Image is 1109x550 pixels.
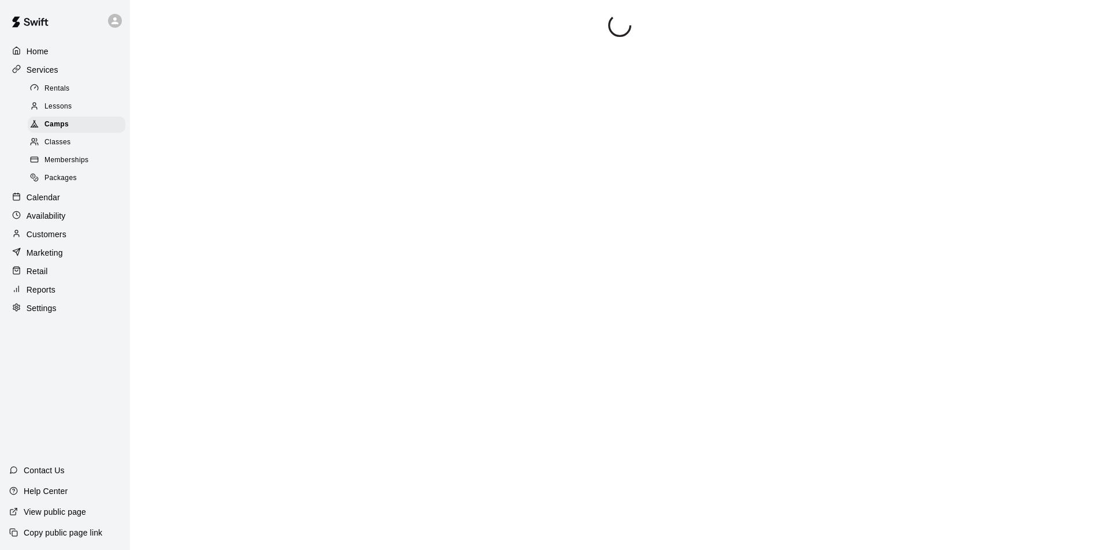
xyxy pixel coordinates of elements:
a: Camps [28,116,130,134]
a: Services [9,61,121,78]
p: View public page [24,506,86,518]
p: Marketing [27,247,63,259]
p: Availability [27,210,66,222]
a: Calendar [9,189,121,206]
span: Memberships [44,155,88,166]
a: Home [9,43,121,60]
span: Camps [44,119,69,130]
a: Retail [9,263,121,280]
span: Classes [44,137,70,148]
p: Services [27,64,58,76]
a: Availability [9,207,121,225]
p: Home [27,46,49,57]
a: Lessons [28,98,130,115]
p: Reports [27,284,55,295]
a: Rentals [28,80,130,98]
a: Packages [28,170,130,188]
p: Retail [27,265,48,277]
a: Settings [9,300,121,317]
span: Lessons [44,101,72,113]
p: Contact Us [24,465,65,476]
span: Packages [44,173,77,184]
div: Lessons [28,99,125,115]
span: Rentals [44,83,70,95]
p: Calendar [27,192,60,203]
div: Packages [28,170,125,186]
a: Customers [9,226,121,243]
p: Help Center [24,485,68,497]
div: Memberships [28,152,125,169]
p: Copy public page link [24,527,102,538]
p: Settings [27,302,57,314]
a: Marketing [9,244,121,261]
p: Customers [27,229,66,240]
div: Rentals [28,81,125,97]
a: Reports [9,281,121,298]
a: Classes [28,134,130,152]
div: Camps [28,117,125,133]
a: Memberships [28,152,130,170]
div: Classes [28,134,125,151]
